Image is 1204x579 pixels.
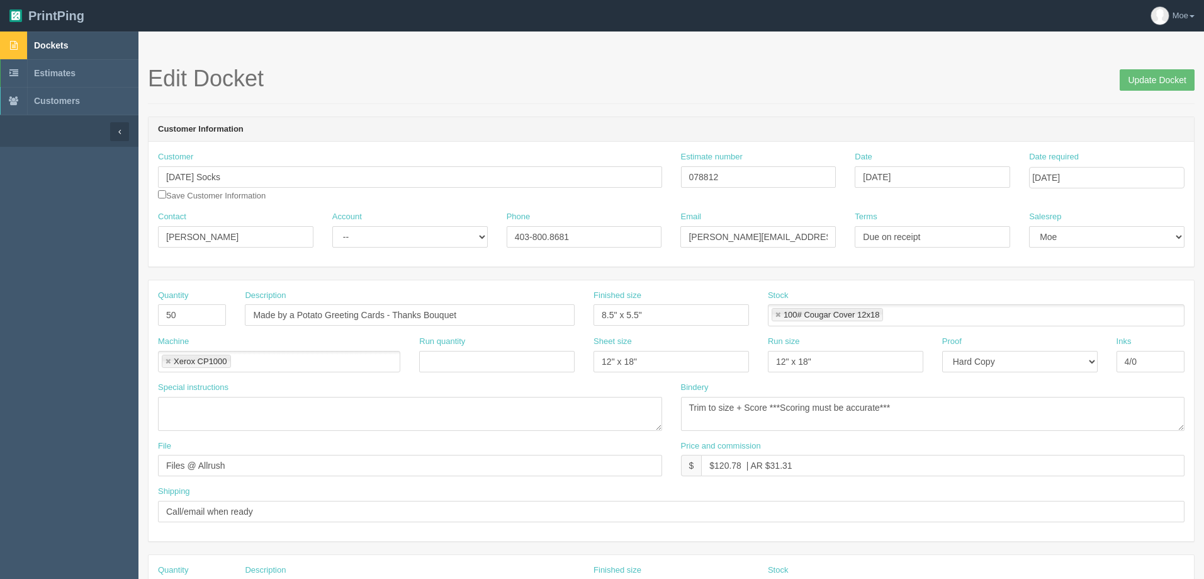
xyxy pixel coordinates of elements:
[158,211,186,223] label: Contact
[158,166,662,188] input: Enter customer name
[680,211,701,223] label: Email
[158,290,188,302] label: Quantity
[245,565,286,576] label: Description
[34,68,76,78] span: Estimates
[158,382,228,394] label: Special instructions
[1120,69,1195,91] input: Update Docket
[148,66,1195,91] h1: Edit Docket
[681,455,702,476] div: $
[1029,151,1079,163] label: Date required
[158,440,171,452] label: File
[768,336,800,348] label: Run size
[784,311,880,319] div: 100# Cougar Cover 12x18
[419,336,465,348] label: Run quantity
[1151,7,1169,25] img: avatar_default-7531ab5dedf162e01f1e0bb0964e6a185e93c5c22dfe317fb01d7f8cd2b1632c.jpg
[507,211,531,223] label: Phone
[681,151,743,163] label: Estimate number
[1029,211,1061,223] label: Salesrep
[768,565,789,576] label: Stock
[158,486,190,498] label: Shipping
[681,397,1185,431] textarea: Trim to size + Score ***Scoring must be accurate***
[34,96,80,106] span: Customers
[681,440,761,452] label: Price and commission
[158,336,189,348] label: Machine
[158,151,662,202] div: Save Customer Information
[594,565,641,576] label: Finished size
[855,151,872,163] label: Date
[245,290,286,302] label: Description
[855,211,877,223] label: Terms
[594,290,641,302] label: Finished size
[158,151,193,163] label: Customer
[681,382,709,394] label: Bindery
[942,336,962,348] label: Proof
[149,117,1194,142] header: Customer Information
[158,565,188,576] label: Quantity
[9,9,22,22] img: logo-3e63b451c926e2ac314895c53de4908e5d424f24456219fb08d385ab2e579770.png
[34,40,68,50] span: Dockets
[1117,336,1132,348] label: Inks
[332,211,362,223] label: Account
[174,357,227,365] div: Xerox CP1000
[768,290,789,302] label: Stock
[594,336,632,348] label: Sheet size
